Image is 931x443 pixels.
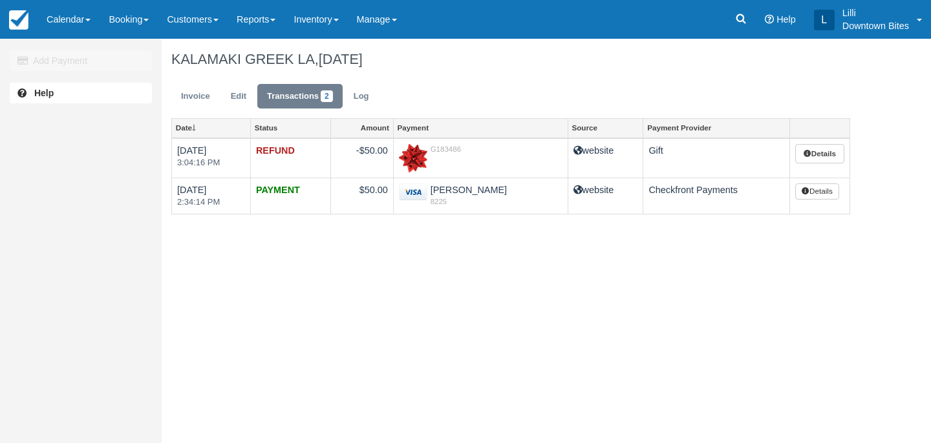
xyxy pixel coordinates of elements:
[172,138,251,178] td: [DATE]
[399,196,562,207] em: 8225
[34,88,54,98] b: Help
[814,10,835,30] div: L
[9,10,28,30] img: checkfront-main-nav-mini-logo.png
[177,196,245,209] em: 2:34:14 PM
[643,178,789,214] td: Checkfront Payments
[319,51,363,67] span: [DATE]
[172,119,250,137] a: Date
[842,19,909,32] p: Downtown Bites
[256,145,295,156] strong: REFUND
[257,84,343,109] a: Transactions2
[842,6,909,19] p: Lilli
[795,144,844,164] a: Details
[171,84,220,109] a: Invoice
[221,84,256,109] a: Edit
[172,178,251,214] td: [DATE]
[568,178,643,214] td: website
[643,138,789,178] td: Gift
[399,183,427,201] img: visa.png
[399,144,562,154] em: G183486
[331,138,393,178] td: -$50.00
[643,119,789,137] a: Payment Provider
[321,90,333,102] span: 2
[251,119,330,137] a: Status
[568,138,643,178] td: website
[795,183,839,200] button: Details
[331,119,392,137] a: Amount
[568,119,643,137] a: Source
[256,185,300,195] strong: PAYMENT
[344,84,379,109] a: Log
[10,83,152,103] a: Help
[399,144,427,172] img: gift.png
[177,157,245,169] em: 3:04:16 PM
[171,52,850,67] h1: KALAMAKI GREEK LA,
[394,119,568,137] a: Payment
[331,178,393,214] td: $50.00
[765,15,774,24] i: Help
[776,14,796,25] span: Help
[393,178,568,214] td: [PERSON_NAME]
